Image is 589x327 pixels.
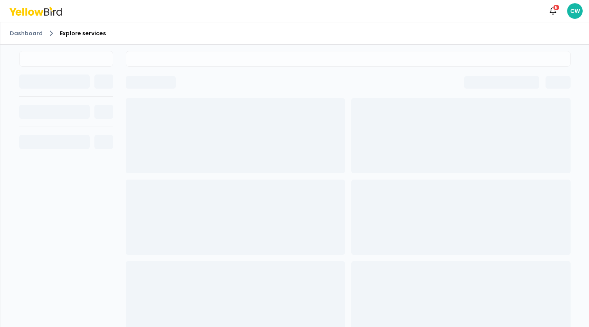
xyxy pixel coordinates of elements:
a: Dashboard [10,29,43,37]
div: 5 [553,4,560,11]
button: 5 [545,3,561,19]
span: CW [567,3,583,19]
nav: breadcrumb [10,29,580,38]
span: Explore services [60,29,106,37]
